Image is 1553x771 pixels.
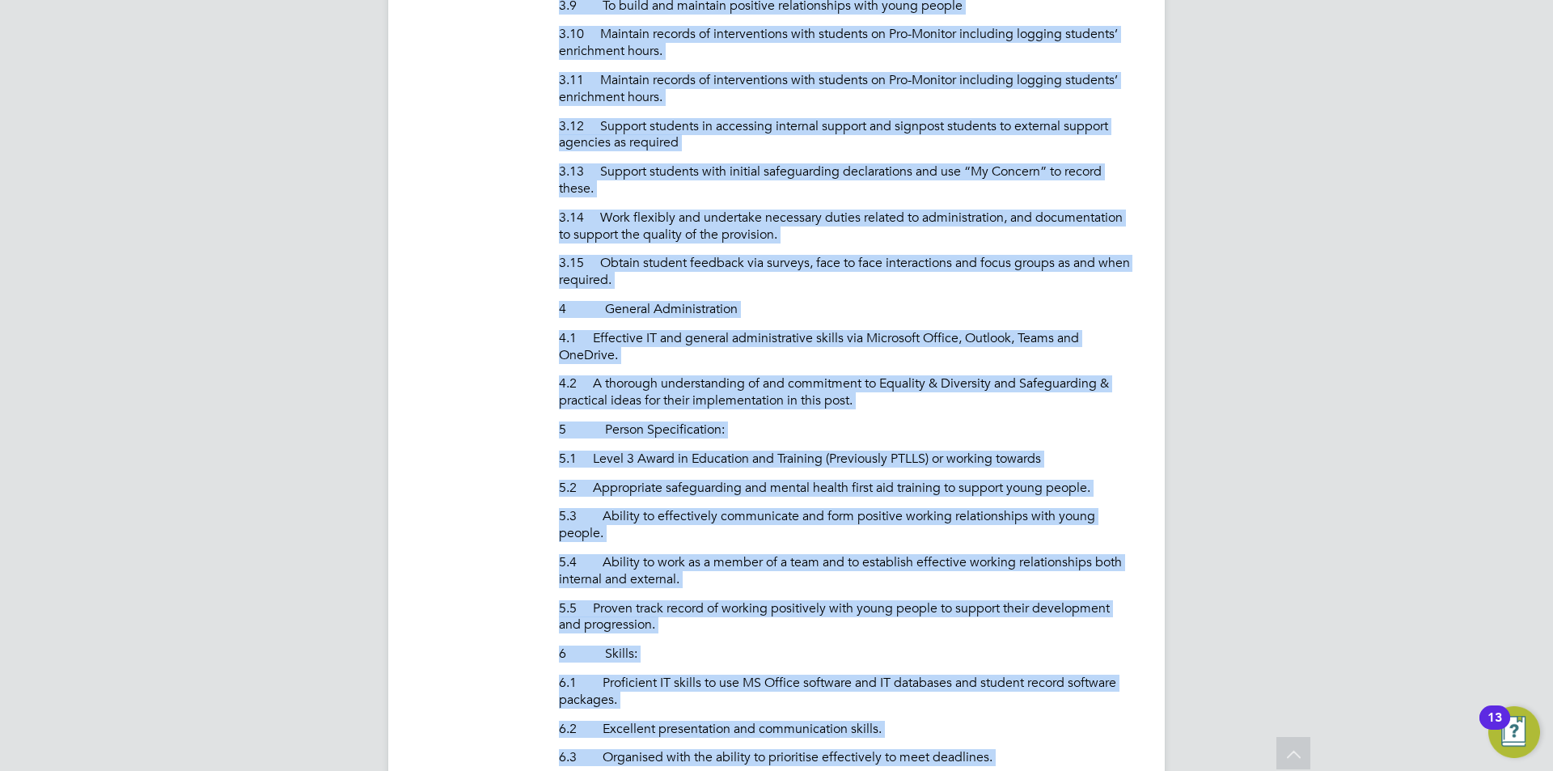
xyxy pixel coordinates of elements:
[1488,706,1540,758] button: Open Resource Center, 13 new notifications
[559,163,1132,197] p: 3.13 Support students with initial safeguarding declarations and use “My Concern” to record these.
[559,675,1132,709] p: 6.1 Proficient IT skills to use MS Office software and IT databases and student record software p...
[559,210,1132,244] p: 3.14 Work flexibly and undertake necessary duties related to administration, and documentation to...
[559,72,1132,106] p: 3.11 Maintain records of interventions with students on Pro-Monitor including logging students’ e...
[559,508,1132,542] p: 5.3 Ability to effectively communicate and form positive working relationships with young people.
[559,749,1132,766] p: 6.3 Organised with the ability to prioritise effectively to meet deadlines.
[559,26,1132,60] p: 3.10 Maintain records of interventions with students on Pro-Monitor including logging students’ e...
[559,255,1132,289] p: 3.15 Obtain student feedback via surveys, face to face interactions and focus groups as and when ...
[559,721,1132,738] p: 6.2 Excellent presentation and communication skills.
[559,375,1132,409] p: 4.2 A thorough understanding of and commitment to Equality & Diversity and Safeguarding & practic...
[559,480,1132,497] p: 5.2 Appropriate safeguarding and mental health first aid training to support young people.
[559,330,1132,364] p: 4.1 Effective IT and general administrative skills via Microsoft Office, Outlook, Teams and OneDr...
[559,554,1132,588] p: 5.4 Ability to work as a member of a team and to establish effective working relationships both i...
[1487,718,1502,739] div: 13
[559,451,1132,468] p: 5.1 Level 3 Award in Education and Training (Previously PTLLS) or working towards
[559,118,1132,152] p: 3.12 Support students in accessing internal support and signpost students to external support age...
[559,646,1132,663] p: 6 Skills:
[559,600,1132,634] p: 5.5 Proven track record of working positively with young people to support their development and ...
[559,422,1132,438] p: 5 Person Specification:
[559,301,1132,318] p: 4 General Administration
